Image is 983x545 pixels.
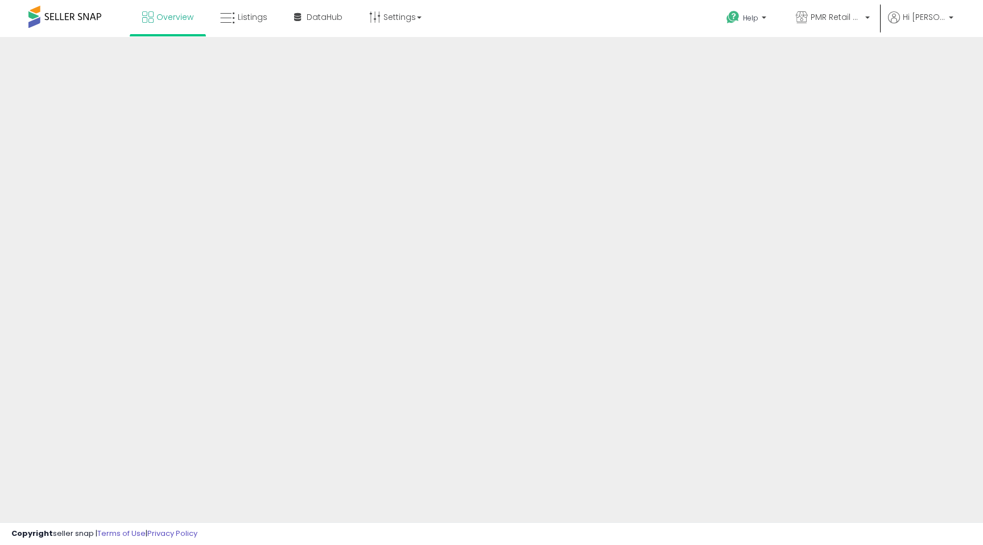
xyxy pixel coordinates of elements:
a: Help [717,2,778,37]
span: Help [743,13,758,23]
span: Listings [238,11,267,23]
a: Hi [PERSON_NAME] [888,11,953,37]
span: DataHub [307,11,342,23]
span: Overview [156,11,193,23]
span: PMR Retail USA LLC [811,11,862,23]
span: Hi [PERSON_NAME] [903,11,945,23]
i: Get Help [726,10,740,24]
